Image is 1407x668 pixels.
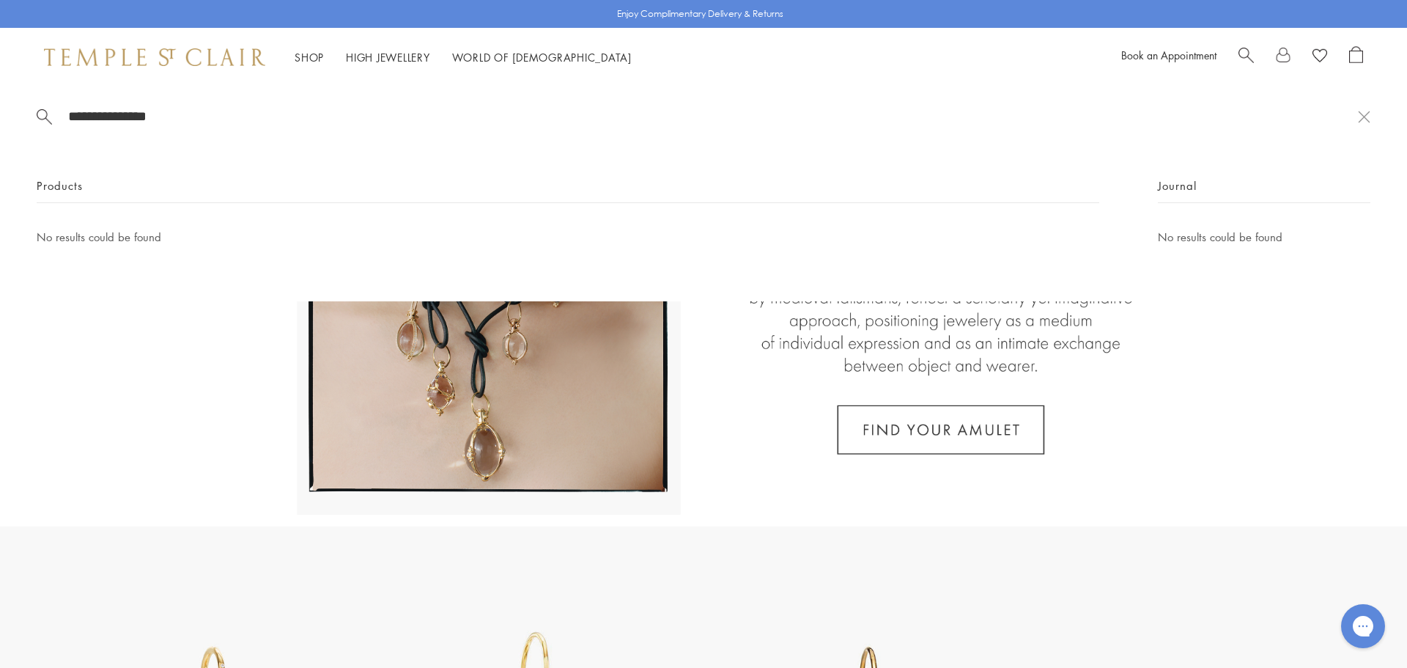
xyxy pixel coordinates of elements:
nav: Main navigation [295,48,632,67]
a: High JewelleryHigh Jewellery [346,50,430,65]
a: ShopShop [295,50,324,65]
p: Enjoy Complimentary Delivery & Returns [617,7,783,21]
img: Temple St. Clair [44,48,265,66]
p: No results could be found [37,228,1099,246]
iframe: Gorgias live chat messenger [1334,599,1392,653]
span: Journal [1158,177,1197,195]
span: Products [37,177,83,195]
a: Open Shopping Bag [1349,46,1363,68]
a: Book an Appointment [1121,48,1216,62]
p: No results could be found [1158,228,1370,246]
a: View Wishlist [1312,46,1327,68]
a: Search [1238,46,1254,68]
a: World of [DEMOGRAPHIC_DATA]World of [DEMOGRAPHIC_DATA] [452,50,632,65]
